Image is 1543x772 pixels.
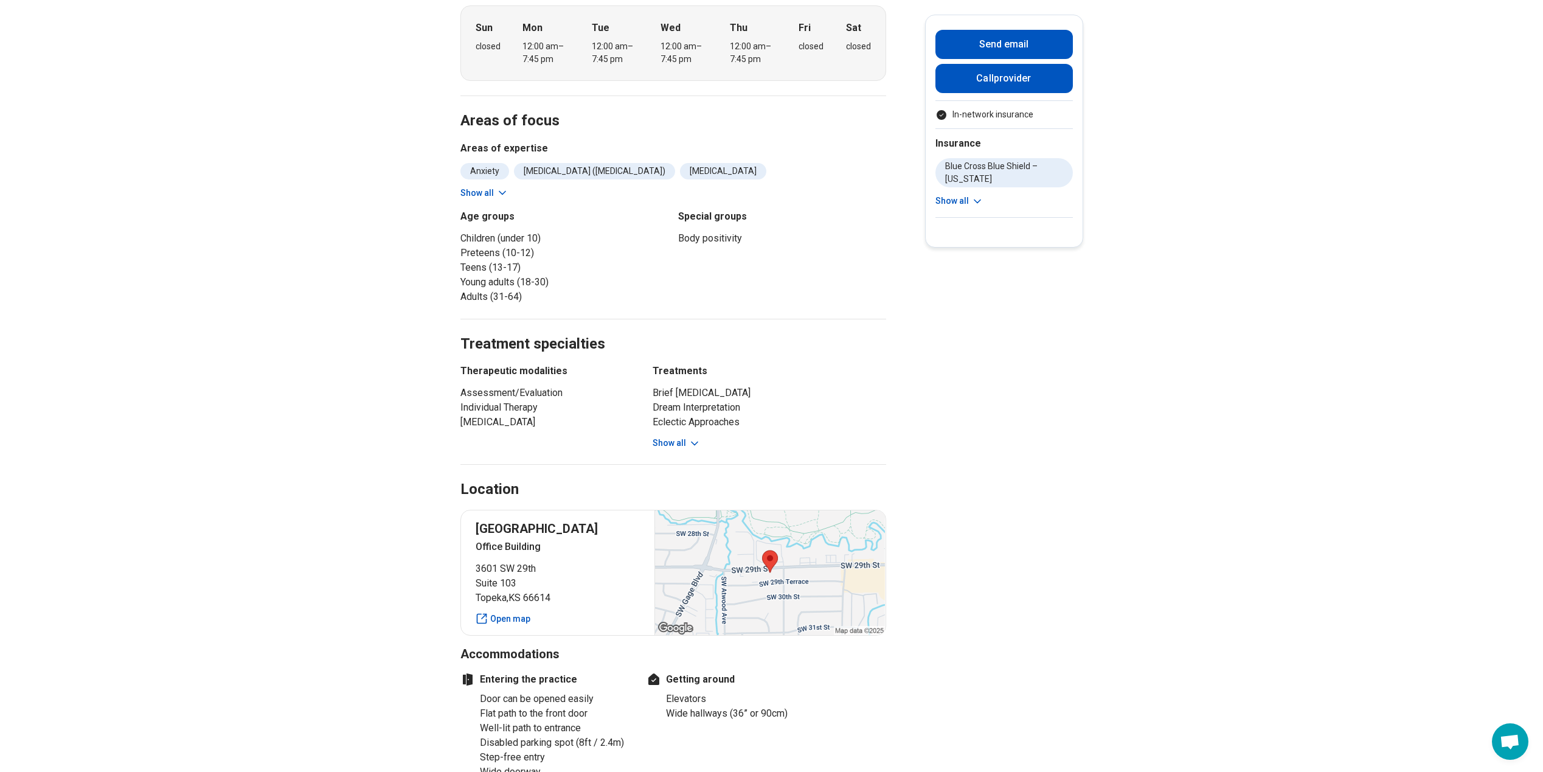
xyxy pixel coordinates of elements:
[1492,723,1528,760] div: Open chat
[476,40,501,53] div: closed
[480,721,631,735] li: Well-lit path to entrance
[460,386,631,400] li: Assessment/Evaluation
[846,40,871,53] div: closed
[935,195,983,207] button: Show all
[592,21,609,35] strong: Tue
[460,163,509,179] li: Anxiety
[678,209,886,224] h3: Special groups
[522,21,543,35] strong: Mon
[730,40,777,66] div: 12:00 am – 7:45 pm
[846,21,861,35] strong: Sat
[480,750,631,765] li: Step-free entry
[460,672,631,687] h4: Entering the practice
[647,672,817,687] h4: Getting around
[460,275,668,290] li: Young adults (18-30)
[653,386,886,400] li: Brief [MEDICAL_DATA]
[480,706,631,721] li: Flat path to the front door
[661,40,707,66] div: 12:00 am – 7:45 pm
[460,187,508,200] button: Show all
[460,231,668,246] li: Children (under 10)
[476,21,493,35] strong: Sun
[653,415,886,429] li: Eclectic Approaches
[480,735,631,750] li: Disabled parking spot (8ft / 2.4m)
[480,692,631,706] li: Door can be opened easily
[680,163,766,179] li: [MEDICAL_DATA]
[592,40,639,66] div: 12:00 am – 7:45 pm
[514,163,675,179] li: [MEDICAL_DATA] ([MEDICAL_DATA])
[460,400,631,415] li: Individual Therapy
[653,364,886,378] h3: Treatments
[476,540,640,554] p: Office Building
[476,520,640,537] p: [GEOGRAPHIC_DATA]
[935,108,1073,121] ul: Payment options
[460,141,886,156] h3: Areas of expertise
[460,645,886,662] h3: Accommodations
[476,613,640,625] a: Open map
[476,591,640,605] span: Topeka , KS 66614
[476,562,640,576] span: 3601 SW 29th
[476,576,640,591] span: Suite 103
[460,415,631,429] li: [MEDICAL_DATA]
[678,231,886,246] li: Body positivity
[460,209,668,224] h3: Age groups
[522,40,569,66] div: 12:00 am – 7:45 pm
[666,692,817,706] li: Elevators
[799,40,824,53] div: closed
[935,136,1073,151] h2: Insurance
[460,246,668,260] li: Preteens (10-12)
[460,82,886,131] h2: Areas of focus
[460,479,519,500] h2: Location
[935,108,1073,121] li: In-network insurance
[460,5,886,81] div: When does the program meet?
[460,260,668,275] li: Teens (13-17)
[666,706,817,721] li: Wide hallways (36” or 90cm)
[460,290,668,304] li: Adults (31-64)
[460,364,631,378] h3: Therapeutic modalities
[653,437,701,450] button: Show all
[653,400,886,415] li: Dream Interpretation
[935,158,1073,187] li: Blue Cross Blue Shield – [US_STATE]
[935,64,1073,93] button: Callprovider
[935,30,1073,59] button: Send email
[661,21,681,35] strong: Wed
[799,21,811,35] strong: Fri
[460,305,886,355] h2: Treatment specialties
[730,21,747,35] strong: Thu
